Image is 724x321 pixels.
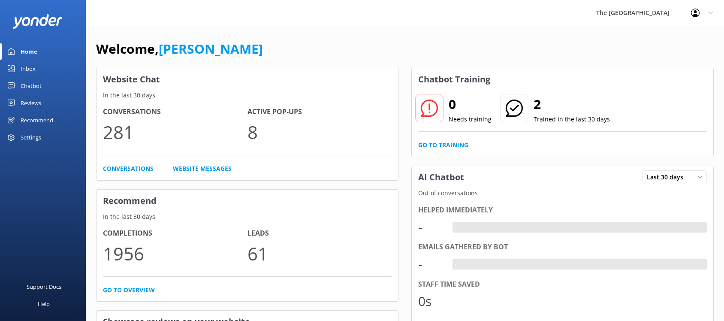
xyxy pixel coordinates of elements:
[97,68,398,91] h3: Website Chat
[103,228,247,239] h4: Completions
[449,115,492,124] p: Needs training
[418,205,707,216] div: Helped immediately
[412,68,497,91] h3: Chatbot Training
[21,77,42,94] div: Chatbot
[97,190,398,212] h3: Recommend
[159,40,263,58] a: [PERSON_NAME]
[13,14,62,28] img: yonder-white-logo.png
[103,118,247,146] p: 281
[412,188,713,198] p: Out of conversations
[247,118,392,146] p: 8
[27,278,61,295] div: Support Docs
[418,140,468,150] a: Go to Training
[412,166,471,188] h3: AI Chatbot
[96,39,263,59] h1: Welcome,
[418,291,444,312] div: 0s
[534,115,610,124] p: Trained in the last 30 days
[21,94,41,112] div: Reviews
[38,295,50,312] div: Help
[452,259,459,270] div: -
[534,94,610,115] h2: 2
[449,94,492,115] h2: 0
[418,242,707,253] div: Emails gathered by bot
[21,43,37,60] div: Home
[97,212,398,221] p: In the last 30 days
[247,239,392,268] p: 61
[647,173,688,182] span: Last 30 days
[247,228,392,239] h4: Leads
[418,254,444,275] div: -
[418,279,707,290] div: Staff time saved
[247,106,392,118] h4: Active Pop-ups
[21,129,41,146] div: Settings
[103,164,154,173] a: Conversations
[97,91,398,100] p: In the last 30 days
[21,60,36,77] div: Inbox
[452,222,459,233] div: -
[103,285,155,295] a: Go to overview
[103,239,247,268] p: 1956
[418,217,444,237] div: -
[173,164,232,173] a: Website Messages
[103,106,247,118] h4: Conversations
[21,112,53,129] div: Recommend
